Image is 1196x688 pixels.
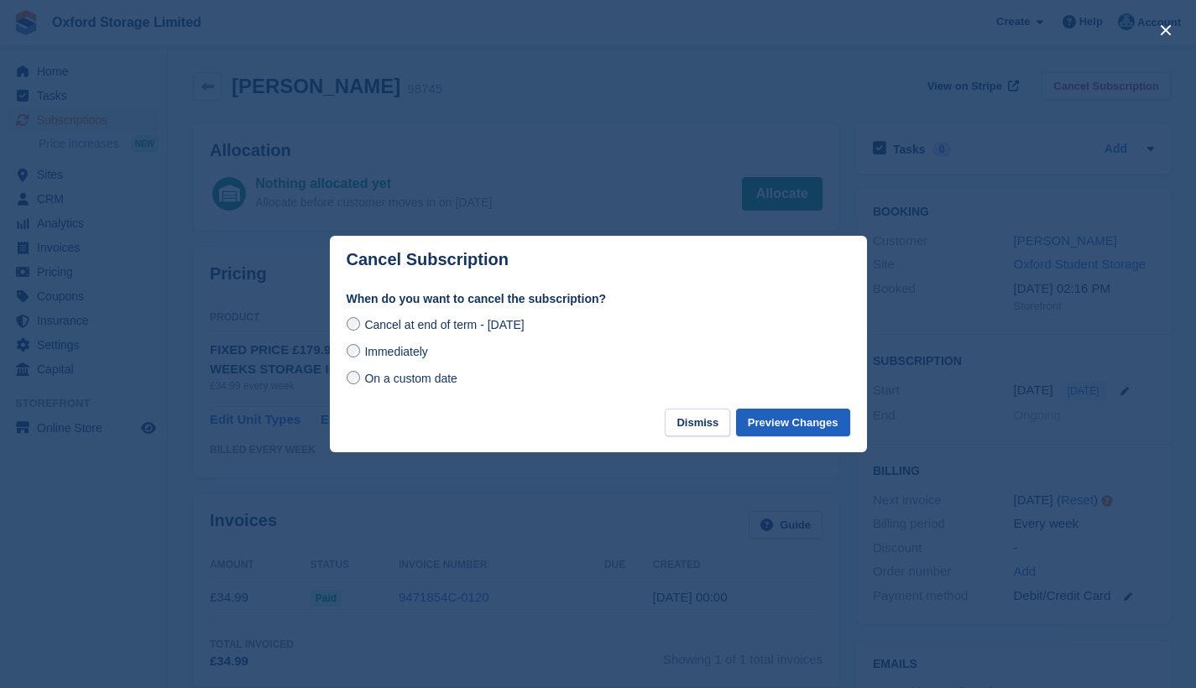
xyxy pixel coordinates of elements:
[364,372,457,385] span: On a custom date
[665,409,730,436] button: Dismiss
[347,250,509,269] p: Cancel Subscription
[364,318,524,331] span: Cancel at end of term - [DATE]
[736,409,850,436] button: Preview Changes
[364,345,427,358] span: Immediately
[1152,17,1179,44] button: close
[347,317,360,331] input: Cancel at end of term - [DATE]
[347,344,360,357] input: Immediately
[347,371,360,384] input: On a custom date
[347,290,850,308] label: When do you want to cancel the subscription?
